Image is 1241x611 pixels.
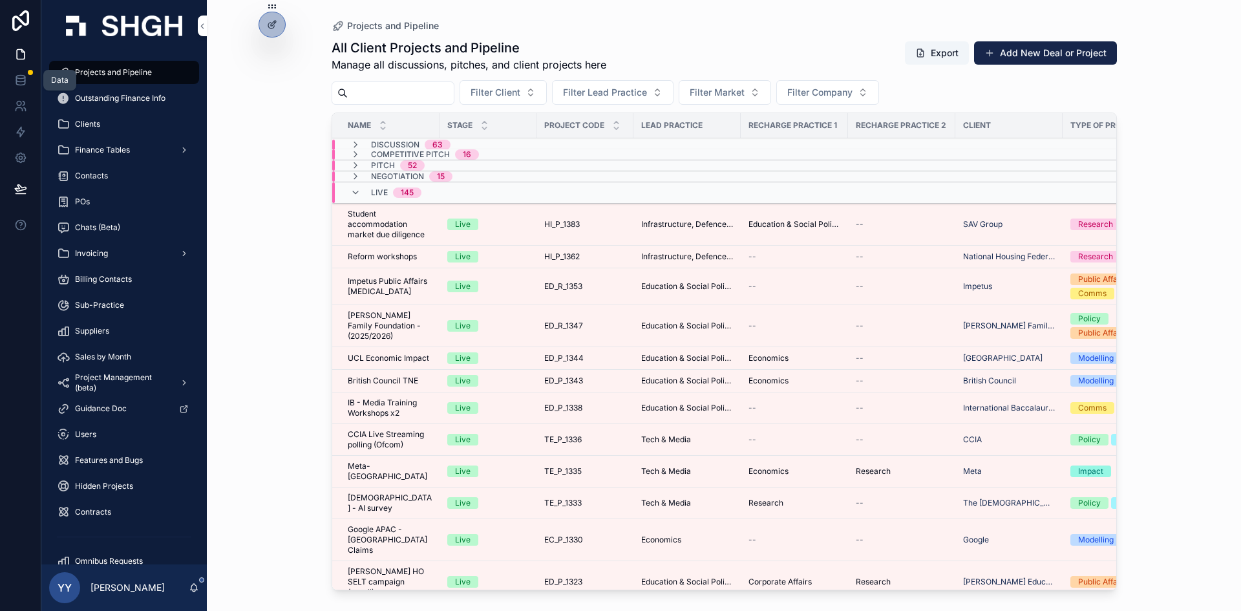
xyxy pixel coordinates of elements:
[544,219,626,230] a: HI_P_1383
[49,371,199,394] a: Project Management (beta)
[348,120,371,131] span: Name
[856,219,948,230] a: --
[463,149,471,160] div: 16
[748,466,789,477] span: Economics
[1078,352,1114,364] div: Modelling
[544,434,626,445] a: TE_P_1336
[748,466,840,477] a: Economics
[432,140,443,150] div: 63
[1070,534,1158,546] a: Modelling
[641,252,733,262] span: Infrastructure, Defence, Industrial, Transport
[748,321,756,331] span: --
[75,274,132,284] span: Billing Contacts
[348,209,432,240] a: Student accommodation market due diligence
[447,320,529,332] a: Live
[437,171,445,182] div: 15
[641,120,703,131] span: Lead Practice
[75,300,124,310] span: Sub-Practice
[856,376,864,386] span: --
[641,376,733,386] span: Education & Social Policy
[641,577,733,587] span: Education & Social Policy
[748,120,837,131] span: Recharge Practice 1
[963,466,982,477] a: Meta
[963,321,1055,331] a: [PERSON_NAME] Family Foundation
[856,535,948,545] a: --
[963,577,1055,587] a: [PERSON_NAME] Education Limited
[963,219,1002,230] a: SAV Group
[66,16,182,36] img: App logo
[963,120,991,131] span: Client
[748,577,840,587] a: Corporate Affairs
[75,171,108,181] span: Contacts
[471,86,520,99] span: Filter Client
[1070,434,1158,445] a: Policy
[856,434,864,445] span: --
[748,321,840,331] a: --
[748,498,840,508] a: Research
[348,493,432,513] a: [DEMOGRAPHIC_DATA] - AI survey
[1078,313,1101,325] div: Policy
[447,281,529,292] a: Live
[856,281,948,292] a: --
[856,577,891,587] span: Research
[455,281,471,292] div: Live
[75,372,169,393] span: Project Management (beta)
[75,93,165,103] span: Outstanding Finance Info
[963,252,1055,262] a: National Housing Federation
[748,219,840,230] span: Education & Social Policy
[974,41,1117,65] button: Add New Deal or Project
[49,138,199,162] a: Finance Tables
[49,164,199,188] a: Contacts
[963,466,1055,477] a: Meta
[544,403,582,413] span: ED_P_1338
[856,376,948,386] a: --
[748,535,756,545] span: --
[371,171,424,182] span: Negotiation
[1070,313,1158,339] a: PolicyPublic Affairs
[455,352,471,364] div: Live
[348,376,418,386] span: British Council TNE
[1070,402,1158,414] a: Comms
[348,398,432,418] span: IB - Media Training Workshops x2
[544,219,580,230] span: HI_P_1383
[544,281,582,292] span: ED_R_1353
[748,281,756,292] span: --
[447,120,472,131] span: Stage
[1078,576,1127,588] div: Public Affairs
[856,252,948,262] a: --
[1070,352,1158,364] a: Modelling
[49,475,199,498] a: Hidden Projects
[856,498,948,508] a: --
[75,67,152,78] span: Projects and Pipeline
[748,353,789,363] span: Economics
[75,403,127,414] span: Guidance Doc
[41,52,207,564] div: scrollable content
[348,252,417,262] span: Reform workshops
[49,500,199,524] a: Contracts
[748,577,812,587] span: Corporate Affairs
[348,310,432,341] a: [PERSON_NAME] Family Foundation - (2025/2026)
[51,75,69,85] div: Data
[748,376,789,386] span: Economics
[748,434,840,445] a: --
[1078,466,1103,477] div: Impact
[75,145,130,155] span: Finance Tables
[641,535,681,545] span: Economics
[544,403,626,413] a: ED_P_1338
[856,219,864,230] span: --
[75,326,109,336] span: Suppliers
[963,376,1016,386] span: British Council
[447,466,529,477] a: Live
[856,281,864,292] span: --
[49,294,199,317] a: Sub-Practice
[447,219,529,230] a: Live
[641,403,733,413] span: Education & Social Policy
[544,353,626,363] a: ED_P_1344
[748,403,756,413] span: --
